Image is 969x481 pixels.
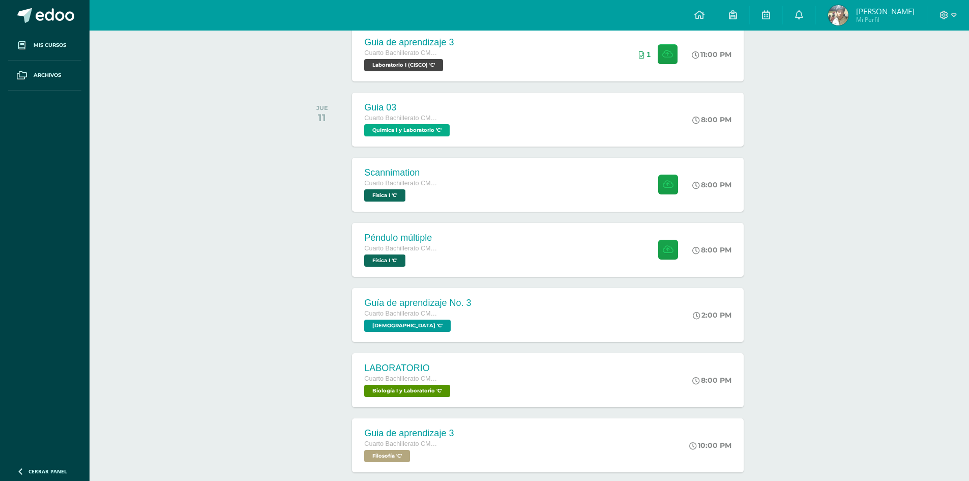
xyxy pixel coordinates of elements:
img: 63bc2602a1acc8f0a450c8f6bb28171f.png [828,5,848,25]
div: LABORATORIO [364,363,453,374]
span: Mis cursos [34,41,66,49]
div: 8:00 PM [692,115,731,124]
div: Péndulo múltiple [364,233,441,243]
div: 10:00 PM [689,441,731,450]
div: Archivos entregados [639,50,651,59]
div: 8:00 PM [692,180,731,189]
span: Física I 'C' [364,189,405,202]
span: Filosofía 'C' [364,450,410,462]
span: Cuarto Bachillerato CMP Bachillerato en CCLL con Orientación en Computación [364,180,441,187]
div: 8:00 PM [692,245,731,254]
a: Archivos [8,61,81,91]
span: 1 [647,50,651,59]
span: Cuarto Bachillerato CMP Bachillerato en CCLL con Orientación en Computación [364,440,441,447]
div: Scannimation [364,167,441,178]
span: Cuarto Bachillerato CMP Bachillerato en CCLL con Orientación en Computación [364,115,441,122]
div: Guia 03 [364,102,452,113]
div: 11:00 PM [692,50,731,59]
span: Biología I y Laboratorio 'C' [364,385,450,397]
span: Archivos [34,71,61,79]
div: 8:00 PM [692,376,731,385]
span: [PERSON_NAME] [856,6,915,16]
div: 11 [316,111,328,124]
span: Cuarto Bachillerato CMP Bachillerato en CCLL con Orientación en Computación [364,375,441,382]
span: Biblia 'C' [364,320,451,332]
div: Guía de aprendizaje No. 3 [364,298,471,308]
span: Cuarto Bachillerato CMP Bachillerato en CCLL con Orientación en Computación [364,310,441,317]
div: 2:00 PM [693,310,731,320]
a: Mis cursos [8,31,81,61]
span: Química I y Laboratorio 'C' [364,124,450,136]
div: Guia de aprendizaje 3 [364,428,454,439]
span: Cuarto Bachillerato CMP Bachillerato en CCLL con Orientación en Computación [364,245,441,252]
span: Física I 'C' [364,254,405,267]
span: Cuarto Bachillerato CMP Bachillerato en CCLL con Orientación en Computación [364,49,441,56]
span: Mi Perfil [856,15,915,24]
div: Guia de aprendizaje 3 [364,37,454,48]
span: Laboratorio I (CISCO) 'C' [364,59,443,71]
div: JUE [316,104,328,111]
span: Cerrar panel [28,468,67,475]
